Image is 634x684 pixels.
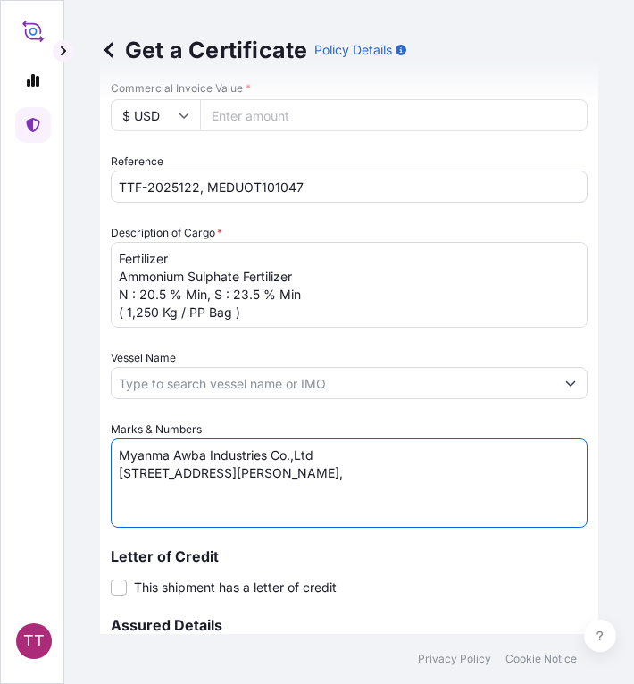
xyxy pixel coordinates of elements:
label: Description of Cargo [111,224,222,242]
label: Reference [111,153,163,171]
input: Type to search vessel name or IMO [112,367,555,399]
span: This shipment has a letter of credit [134,579,337,596]
p: Get a Certificate [100,36,307,64]
a: Privacy Policy [418,652,491,666]
span: TT [23,632,45,650]
p: Letter of Credit [111,549,588,563]
p: Assured Details [111,618,588,632]
label: Vessel Name [111,349,176,367]
label: Marks & Numbers [111,421,202,438]
input: Enter booking reference [111,171,588,203]
p: Policy Details [314,41,392,59]
a: Cookie Notice [505,652,577,666]
button: Show suggestions [555,367,587,399]
input: Enter amount [200,99,588,131]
